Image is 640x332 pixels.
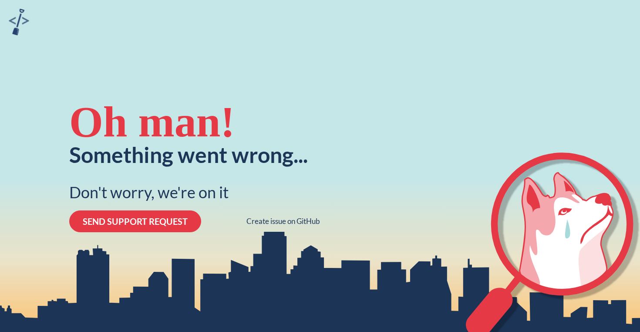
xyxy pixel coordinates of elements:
a: sandbox logo [9,9,29,38]
div: Something went wrong... [69,144,308,166]
img: sandbox logo [9,9,29,35]
a: Create issue on GitHub [246,217,320,226]
div: Oh man! [69,100,235,144]
svg: crying-husky-2 [466,152,640,332]
button: SEND SUPPORT REQUEST [69,210,201,232]
div: Don't worry, we're on it [69,183,229,202]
